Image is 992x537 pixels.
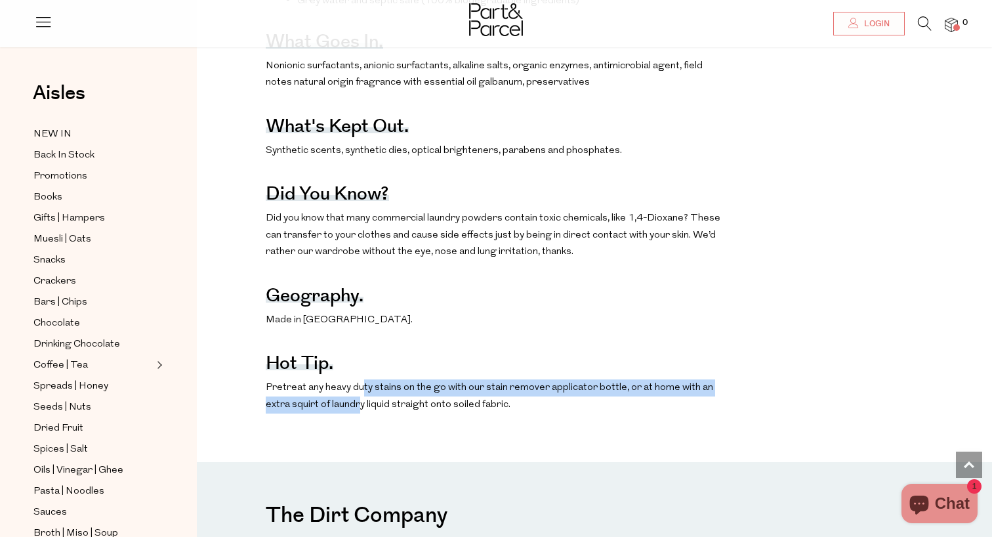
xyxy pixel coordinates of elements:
[266,192,389,201] h4: Did you know?
[33,316,80,332] span: Chocolate
[33,484,104,500] span: Pasta | Noodles
[266,61,703,88] span: Nonionic surfactants, anionic surfactants, alkaline salts, organic enzymes, antimicrobial agent, ...
[266,379,724,413] p: Pretreat any heavy duty stains on the go with our stain remover applicator bottle, or at home wit...
[33,190,62,205] span: Books
[33,358,88,374] span: Coffee | Tea
[861,18,890,30] span: Login
[33,231,153,247] a: Muesli | Oats
[33,273,153,290] a: Crackers
[833,12,905,35] a: Login
[33,442,88,458] span: Spices | Salt
[33,127,72,142] span: NEW IN
[266,495,447,534] h3: The Dirt Company
[33,189,153,205] a: Books
[33,400,91,416] span: Seeds | Nuts
[33,274,76,290] span: Crackers
[33,83,85,116] a: Aisles
[33,357,153,374] a: Coffee | Tea
[266,293,363,303] h4: Geography.
[898,484,982,526] inbox-online-store-chat: Shopify online store chat
[33,148,94,163] span: Back In Stock
[33,294,153,311] a: Bars | Chips
[33,462,153,479] a: Oils | Vinegar | Ghee
[266,124,409,133] h4: What's kept out.
[33,505,67,521] span: Sauces
[266,39,383,49] h4: What goes in.
[33,79,85,108] span: Aisles
[33,504,153,521] a: Sauces
[33,147,153,163] a: Back In Stock
[33,441,153,458] a: Spices | Salt
[33,399,153,416] a: Seeds | Nuts
[33,337,120,353] span: Drinking Chocolate
[33,168,153,184] a: Promotions
[33,252,153,268] a: Snacks
[959,17,971,29] span: 0
[33,169,87,184] span: Promotions
[33,210,153,226] a: Gifts | Hampers
[266,312,724,329] p: Made in [GEOGRAPHIC_DATA].
[33,315,153,332] a: Chocolate
[266,213,720,257] span: Did you know that many commercial laundry powders contain toxic chemicals, like 1,4-Dioxane? Thes...
[33,378,153,395] a: Spreads | Honey
[469,3,523,36] img: Part&Parcel
[154,357,163,373] button: Expand/Collapse Coffee | Tea
[33,379,108,395] span: Spreads | Honey
[33,463,123,479] span: Oils | Vinegar | Ghee
[33,420,153,437] a: Dried Fruit
[33,126,153,142] a: NEW IN
[945,18,958,32] a: 0
[266,146,622,156] span: Synthetic scents, synthetic dies, optical brighteners, parabens and phosphates.
[33,253,66,268] span: Snacks
[266,361,333,370] h4: Hot tip.
[33,421,83,437] span: Dried Fruit
[33,295,87,311] span: Bars | Chips
[33,211,105,226] span: Gifts | Hampers
[33,483,153,500] a: Pasta | Noodles
[33,336,153,353] a: Drinking Chocolate
[33,232,91,247] span: Muesli | Oats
